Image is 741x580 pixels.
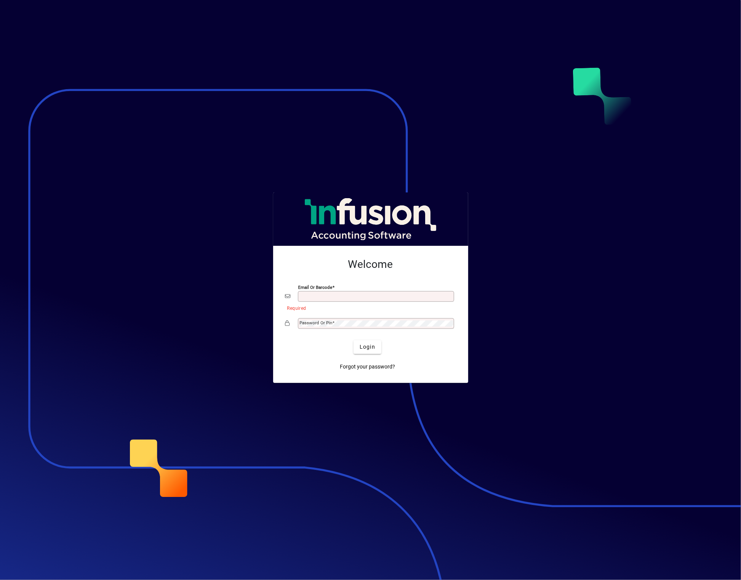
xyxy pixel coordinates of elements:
[337,360,398,374] a: Forgot your password?
[340,363,395,371] span: Forgot your password?
[298,284,333,290] mat-label: Email or Barcode
[287,304,450,312] mat-error: Required
[360,343,375,351] span: Login
[300,320,333,325] mat-label: Password or Pin
[354,340,381,354] button: Login
[285,258,456,271] h2: Welcome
